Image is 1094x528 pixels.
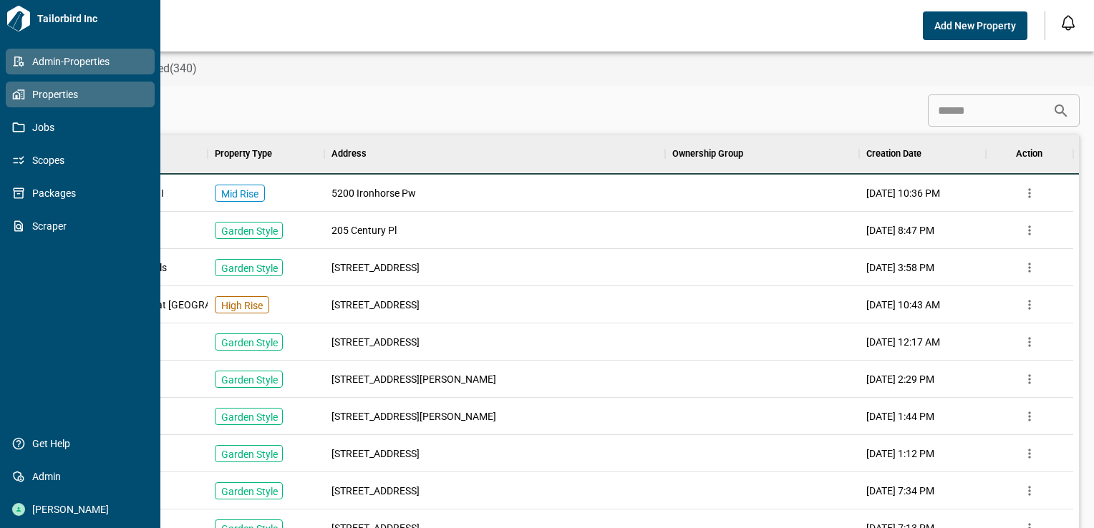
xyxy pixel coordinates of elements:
[25,469,141,484] span: Admin
[221,336,278,350] p: Garden Style
[59,298,265,312] span: The [PERSON_NAME] at [GEOGRAPHIC_DATA]
[331,134,367,174] div: Address
[331,335,420,349] span: [STREET_ADDRESS]
[331,484,420,498] span: [STREET_ADDRESS]
[215,134,272,174] div: Property Type
[1016,134,1042,174] div: Action
[331,186,416,200] span: 5200 Ironhorse Pw
[1019,480,1040,502] button: more
[208,134,324,174] div: Property Type
[1019,368,1040,390] button: more
[866,409,934,424] span: [DATE] 1:44 PM
[6,49,155,74] a: Admin-Properties
[331,409,496,424] span: [STREET_ADDRESS][PERSON_NAME]
[866,186,940,200] span: [DATE] 10:36 PM
[859,134,986,174] div: Creation Date
[866,260,934,275] span: [DATE] 3:58 PM
[6,147,155,173] a: Scopes
[52,134,208,174] div: Property Name
[221,187,258,201] p: Mid Rise
[221,484,278,499] p: Garden Style
[672,134,743,174] div: Ownership Group
[866,335,940,349] span: [DATE] 12:17 AM
[331,372,496,386] span: [STREET_ADDRESS][PERSON_NAME]
[331,298,420,312] span: [STREET_ADDRESS]
[866,223,934,238] span: [DATE] 8:47 PM
[866,134,921,174] div: Creation Date
[1019,406,1040,427] button: more
[25,436,141,451] span: Get Help
[1019,294,1040,316] button: more
[331,446,420,461] span: [STREET_ADDRESS]
[221,410,278,424] p: Garden Style
[25,219,141,233] span: Scraper
[866,446,934,461] span: [DATE] 1:12 PM
[6,114,155,140] a: Jobs
[866,298,940,312] span: [DATE] 10:43 AM
[324,134,664,174] div: Address
[934,19,1016,33] span: Add New Property
[25,87,141,102] span: Properties
[221,224,278,238] p: Garden Style
[221,373,278,387] p: Garden Style
[1019,182,1040,204] button: more
[331,260,420,275] span: [STREET_ADDRESS]
[1019,443,1040,464] button: more
[221,298,263,313] p: High Rise
[6,464,155,489] a: Admin
[25,54,141,69] span: Admin-Properties
[923,11,1027,40] button: Add New Property
[32,11,155,26] span: Tailorbird Inc
[25,120,141,135] span: Jobs
[866,484,934,498] span: [DATE] 7:34 PM
[1019,257,1040,278] button: more
[665,134,860,174] div: Ownership Group
[25,153,141,167] span: Scopes
[1057,11,1080,34] button: Open notification feed
[221,447,278,461] p: Garden Style
[126,62,197,76] span: Archived(340)
[25,502,141,517] span: [PERSON_NAME]
[6,180,155,206] a: Packages
[25,186,141,200] span: Packages
[221,261,278,275] p: Garden Style
[1019,220,1040,241] button: more
[37,52,1094,86] div: base tabs
[866,372,934,386] span: [DATE] 2:29 PM
[6,82,155,107] a: Properties
[6,213,155,239] a: Scraper
[331,223,397,238] span: 205 Century Pl
[1019,331,1040,353] button: more
[986,134,1073,174] div: Action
